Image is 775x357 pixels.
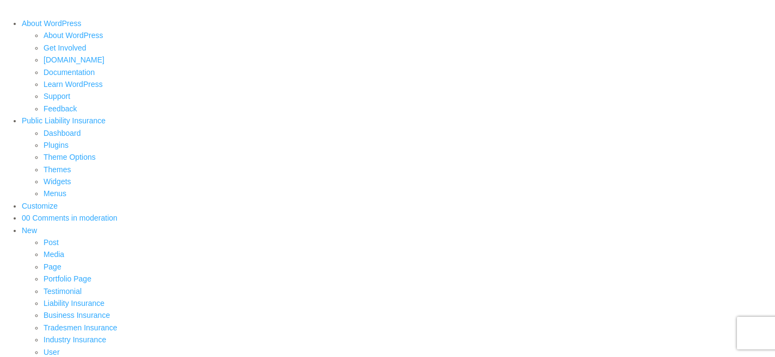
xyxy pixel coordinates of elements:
[44,153,96,161] a: Theme Options
[44,299,104,308] a: Liability Insurance
[44,250,64,259] a: Media
[44,262,61,271] a: Page
[44,287,82,296] a: Testimonial
[44,141,69,149] a: Plugins
[22,127,775,164] ul: Public Liability Insurance
[44,129,81,137] a: Dashboard
[44,104,77,113] a: Feedback
[44,348,60,356] a: User
[22,54,775,115] ul: About WordPress
[44,177,71,186] a: Widgets
[22,202,58,210] a: Customize
[44,43,86,52] a: Get Involved
[22,214,26,222] span: 0
[44,274,91,283] a: Portfolio Page
[22,164,775,200] ul: Public Liability Insurance
[22,19,81,28] span: About WordPress
[44,92,70,101] a: Support
[44,323,117,332] a: Tradesmen Insurance
[26,214,117,222] span: 0 Comments in moderation
[44,55,104,64] a: [DOMAIN_NAME]
[44,238,59,247] a: Post
[44,68,95,77] a: Documentation
[44,31,103,40] a: About WordPress
[22,226,37,235] span: New
[22,116,106,125] a: Public Liability Insurance
[22,29,775,54] ul: About WordPress
[44,165,71,174] a: Themes
[44,311,110,320] a: Business Insurance
[44,80,103,89] a: Learn WordPress
[44,335,106,344] a: Industry Insurance
[44,189,66,198] a: Menus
